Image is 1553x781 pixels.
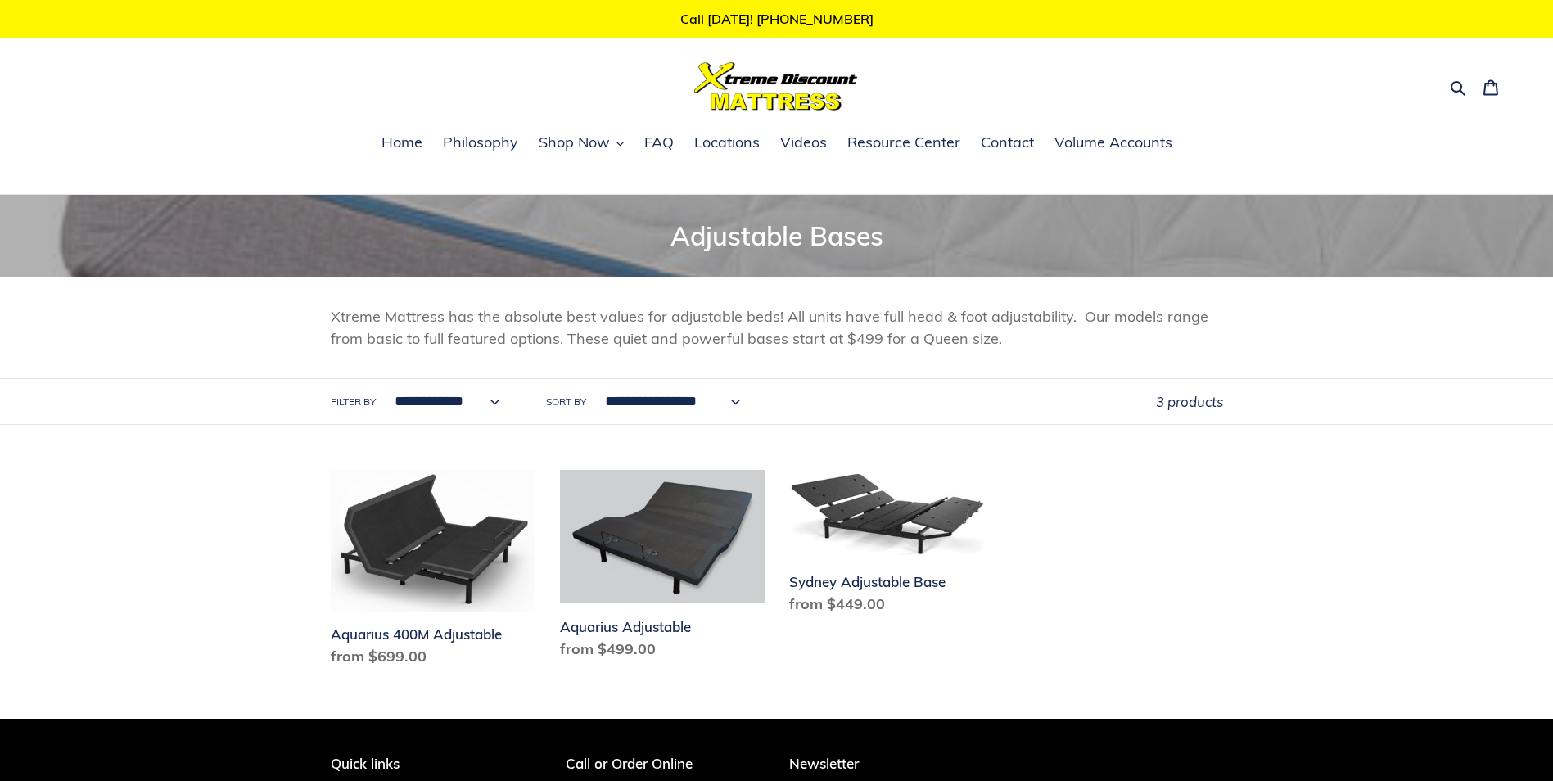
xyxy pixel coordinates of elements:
[644,133,674,152] span: FAQ
[686,131,768,156] a: Locations
[331,305,1223,350] p: Xtreme Mattress has the absolute best values for adjustable beds! All units have full head & foot...
[772,131,835,156] a: Videos
[546,395,586,409] label: Sort by
[789,756,1223,772] p: Newsletter
[530,131,632,156] button: Shop Now
[789,470,994,621] a: Sydney Adjustable Base
[331,470,535,674] a: Aquarius 400M Adjustable
[636,131,682,156] a: FAQ
[1054,133,1172,152] span: Volume Accounts
[331,395,376,409] label: Filter by
[694,62,858,111] img: Xtreme Discount Mattress
[839,131,968,156] a: Resource Center
[560,470,765,666] a: Aquarius Adjustable
[443,133,518,152] span: Philosophy
[1046,131,1181,156] a: Volume Accounts
[973,131,1042,156] a: Contact
[381,133,422,152] span: Home
[373,131,431,156] a: Home
[1156,393,1223,410] span: 3 products
[435,131,526,156] a: Philosophy
[780,133,827,152] span: Videos
[670,219,883,252] span: Adjustable Bases
[566,756,765,772] p: Call or Order Online
[981,133,1034,152] span: Contact
[539,133,610,152] span: Shop Now
[331,756,499,772] p: Quick links
[847,133,960,152] span: Resource Center
[694,133,760,152] span: Locations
